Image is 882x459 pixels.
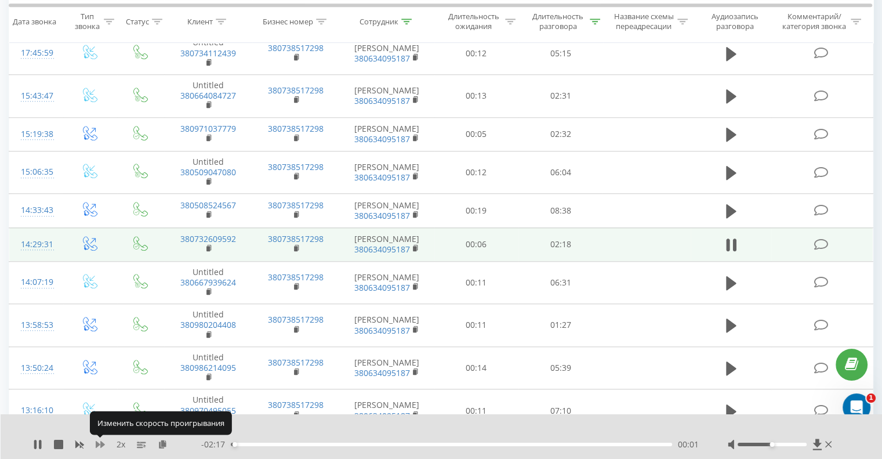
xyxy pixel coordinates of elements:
div: Клиент [187,17,213,27]
div: 14:33:43 [21,199,52,222]
a: 380508524567 [180,200,236,211]
div: Статус [126,17,149,27]
td: 05:15 [518,32,602,75]
div: 14:29:31 [21,233,52,256]
td: 02:18 [518,227,602,261]
div: 15:19:38 [21,123,52,146]
td: 02:32 [518,117,602,151]
a: 380738517298 [268,42,324,53]
td: [PERSON_NAME] [340,304,434,347]
td: [PERSON_NAME] [340,32,434,75]
a: 380970495055 [180,405,236,416]
td: [PERSON_NAME] [340,117,434,151]
div: Длительность ожидания [445,12,503,32]
a: 380732609592 [180,233,236,244]
td: 07:10 [518,389,602,432]
div: Название схемы переадресации [614,12,674,32]
div: Комментарий/категория звонка [780,12,848,32]
a: 380667939624 [180,277,236,288]
div: Изменить скорость проигрывания [90,411,232,435]
a: 380634095187 [354,244,410,255]
a: 380738517298 [268,314,324,325]
a: 380734112439 [180,48,236,59]
td: 08:38 [518,194,602,227]
td: 06:31 [518,261,602,304]
div: Аудиозапись разговора [701,12,769,32]
span: 2 x [117,439,125,450]
a: 380980204408 [180,319,236,330]
div: 13:50:24 [21,357,52,380]
iframe: Intercom live chat [843,393,870,421]
td: 00:11 [434,389,518,432]
td: Untitled [164,261,252,304]
a: 380738517298 [268,233,324,244]
a: 380634095187 [354,133,410,144]
td: Untitled [164,75,252,118]
td: Untitled [164,346,252,389]
a: 380634095187 [354,53,410,64]
span: 00:01 [678,439,699,450]
div: Сотрудник [360,17,398,27]
td: 01:27 [518,304,602,347]
a: 380634095187 [354,95,410,106]
td: [PERSON_NAME] [340,194,434,227]
td: Untitled [164,304,252,347]
td: [PERSON_NAME] [340,151,434,194]
td: [PERSON_NAME] [340,261,434,304]
td: 00:13 [434,75,518,118]
a: 380509047080 [180,167,236,178]
a: 380634095187 [354,282,410,293]
div: 13:16:10 [21,399,52,422]
div: Accessibility label [770,442,774,447]
td: 00:19 [434,194,518,227]
div: Длительность разговора [529,12,587,32]
td: [PERSON_NAME] [340,75,434,118]
span: - 02:17 [201,439,231,450]
div: Бизнес номер [263,17,313,27]
td: Untitled [164,151,252,194]
div: 15:06:35 [21,161,52,183]
td: 05:39 [518,346,602,389]
td: 00:12 [434,32,518,75]
div: Дата звонка [13,17,56,27]
td: 02:31 [518,75,602,118]
a: 380634095187 [354,325,410,336]
td: [PERSON_NAME] [340,389,434,432]
td: Untitled [164,32,252,75]
div: 14:07:19 [21,271,52,294]
a: 380634095187 [354,210,410,221]
div: 15:43:47 [21,85,52,107]
td: Untitled [164,389,252,432]
span: 1 [866,393,876,403]
td: 00:11 [434,261,518,304]
a: 380634095187 [354,367,410,378]
a: 380634095187 [354,172,410,183]
div: 13:58:53 [21,314,52,337]
td: 00:06 [434,227,518,261]
a: 380664084727 [180,90,236,101]
a: 380738517298 [268,399,324,410]
div: Accessibility label [233,442,237,447]
a: 380738517298 [268,161,324,172]
a: 380738517298 [268,357,324,368]
a: 380971037779 [180,123,236,134]
td: [PERSON_NAME] [340,227,434,261]
td: 00:12 [434,151,518,194]
div: 17:45:59 [21,42,52,64]
td: 06:04 [518,151,602,194]
a: 380738517298 [268,85,324,96]
td: 00:05 [434,117,518,151]
a: 380738517298 [268,272,324,283]
div: Тип звонка [73,12,100,32]
td: 00:14 [434,346,518,389]
a: 380738517298 [268,123,324,134]
a: 380738517298 [268,200,324,211]
td: 00:11 [434,304,518,347]
td: [PERSON_NAME] [340,346,434,389]
a: 380634095187 [354,410,410,421]
a: 380986214095 [180,362,236,373]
